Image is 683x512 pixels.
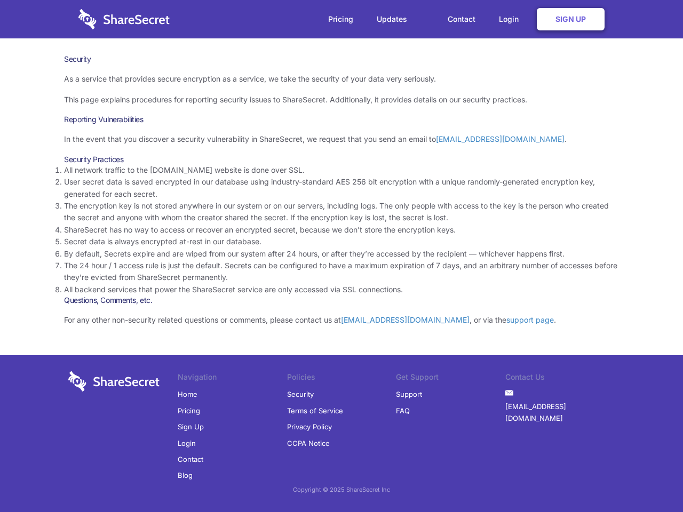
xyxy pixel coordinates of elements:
[178,419,204,435] a: Sign Up
[436,134,565,143] a: [EMAIL_ADDRESS][DOMAIN_NAME]
[396,371,505,386] li: Get Support
[64,295,619,305] h3: Questions, Comments, etc.
[178,467,193,483] a: Blog
[78,9,170,29] img: logo-wordmark-white-trans-d4663122ce5f474addd5e946df7df03e33cb6a1c49d2221995e7729f52c070b2.svg
[64,133,619,145] p: In the event that you discover a security vulnerability in ShareSecret, we request that you send ...
[178,403,200,419] a: Pricing
[317,3,364,36] a: Pricing
[64,54,619,64] h1: Security
[341,315,470,324] a: [EMAIL_ADDRESS][DOMAIN_NAME]
[437,3,486,36] a: Contact
[396,386,422,402] a: Support
[64,260,619,284] li: The 24 hour / 1 access rule is just the default. Secrets can be configured to have a maximum expi...
[178,371,287,386] li: Navigation
[64,115,619,124] h3: Reporting Vulnerabilities
[287,435,330,451] a: CCPA Notice
[287,419,332,435] a: Privacy Policy
[64,314,619,326] p: For any other non-security related questions or comments, please contact us at , or via the .
[64,176,619,200] li: User secret data is saved encrypted in our database using industry-standard AES 256 bit encryptio...
[505,371,615,386] li: Contact Us
[287,386,314,402] a: Security
[64,248,619,260] li: By default, Secrets expire and are wiped from our system after 24 hours, or after they’re accesse...
[506,315,554,324] a: support page
[178,451,203,467] a: Contact
[505,398,615,427] a: [EMAIL_ADDRESS][DOMAIN_NAME]
[287,403,343,419] a: Terms of Service
[537,8,605,30] a: Sign Up
[64,224,619,236] li: ShareSecret has no way to access or recover an encrypted secret, because we don’t store the encry...
[64,236,619,247] li: Secret data is always encrypted at-rest in our database.
[68,371,160,391] img: logo-wordmark-white-trans-d4663122ce5f474addd5e946df7df03e33cb6a1c49d2221995e7729f52c070b2.svg
[396,403,410,419] a: FAQ
[64,200,619,224] li: The encryption key is not stored anywhere in our system or on our servers, including logs. The on...
[64,73,619,85] p: As a service that provides secure encryption as a service, we take the security of your data very...
[287,371,396,386] li: Policies
[64,284,619,295] li: All backend services that power the ShareSecret service are only accessed via SSL connections.
[64,94,619,106] p: This page explains procedures for reporting security issues to ShareSecret. Additionally, it prov...
[64,164,619,176] li: All network traffic to the [DOMAIN_NAME] website is done over SSL.
[64,155,619,164] h3: Security Practices
[488,3,535,36] a: Login
[178,435,196,451] a: Login
[178,386,197,402] a: Home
